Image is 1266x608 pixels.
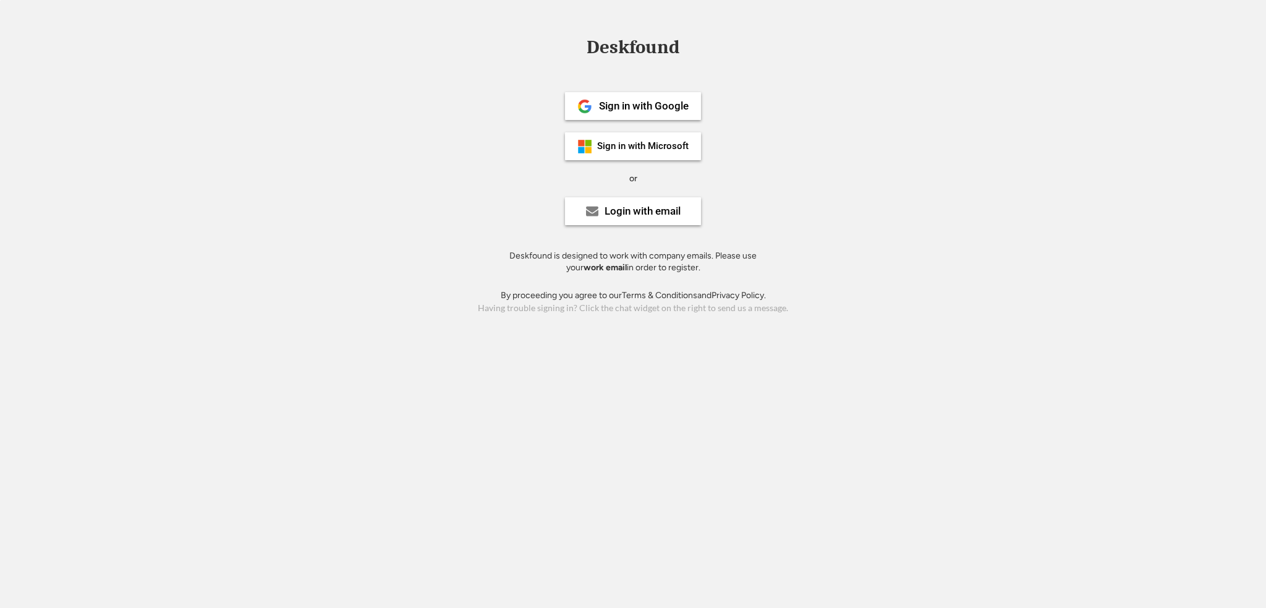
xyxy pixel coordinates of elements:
[580,38,686,57] div: Deskfound
[597,142,689,151] div: Sign in with Microsoft
[605,206,681,216] div: Login with email
[622,290,697,301] a: Terms & Conditions
[494,250,772,274] div: Deskfound is designed to work with company emails. Please use your in order to register.
[501,289,766,302] div: By proceeding you agree to our and
[629,173,637,185] div: or
[584,262,627,273] strong: work email
[577,99,592,114] img: 1024px-Google__G__Logo.svg.png
[577,139,592,154] img: ms-symbollockup_mssymbol_19.png
[712,290,766,301] a: Privacy Policy.
[599,101,689,111] div: Sign in with Google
